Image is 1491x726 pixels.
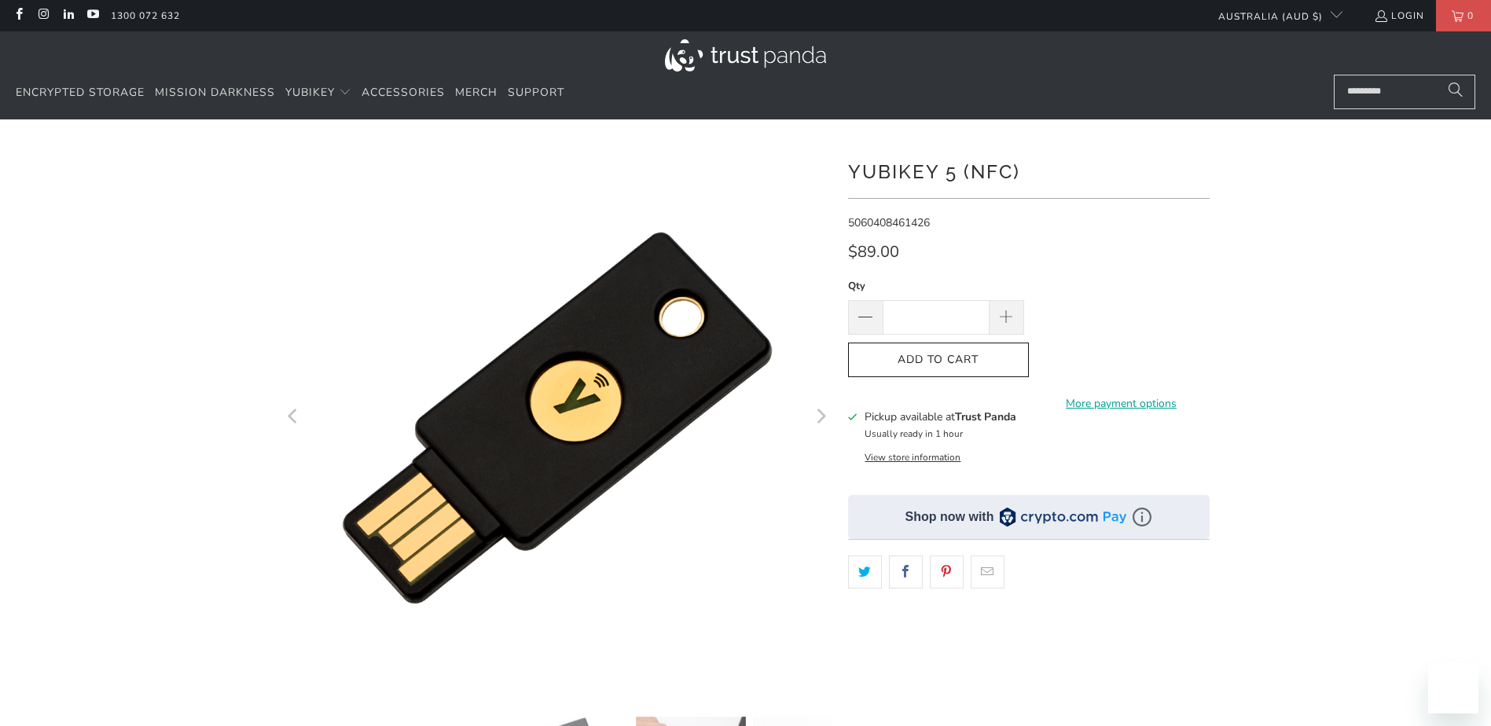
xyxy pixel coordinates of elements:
[16,75,564,112] nav: Translation missing: en.navigation.header.main_nav
[16,85,145,100] span: Encrypted Storage
[285,75,351,112] summary: YubiKey
[1436,75,1475,109] button: Search
[889,555,923,588] a: Share this on Facebook
[1334,75,1475,109] input: Search...
[155,85,275,100] span: Mission Darkness
[665,39,826,71] img: Trust Panda Australia
[36,9,50,22] a: Trust Panda Australia on Instagram
[848,215,930,230] span: 5060408461426
[865,354,1012,367] span: Add to Cart
[865,451,960,464] button: View store information
[848,155,1210,186] h1: YubiKey 5 (NFC)
[1428,663,1478,713] iframe: Button to launch messaging window
[865,409,1016,425] h3: Pickup available at
[455,85,498,100] span: Merch
[955,409,1016,424] b: Trust Panda
[285,85,335,100] span: YubiKey
[848,343,1029,378] button: Add to Cart
[848,277,1024,295] label: Qty
[808,143,833,693] button: Next
[508,75,564,112] a: Support
[86,9,99,22] a: Trust Panda Australia on YouTube
[282,143,832,693] a: YubiKey 5 (NFC) - Trust Panda
[508,85,564,100] span: Support
[455,75,498,112] a: Merch
[362,85,445,100] span: Accessories
[1374,7,1424,24] a: Login
[905,508,994,526] div: Shop now with
[111,7,180,24] a: 1300 072 632
[848,241,899,262] span: $89.00
[971,555,1004,588] a: Email this to a friend
[930,555,964,588] a: Share this on Pinterest
[281,143,307,693] button: Previous
[16,75,145,112] a: Encrypted Storage
[1034,395,1210,412] a: More payment options
[61,9,75,22] a: Trust Panda Australia on LinkedIn
[155,75,275,112] a: Mission Darkness
[362,75,445,112] a: Accessories
[12,9,25,22] a: Trust Panda Australia on Facebook
[865,427,963,440] small: Usually ready in 1 hour
[848,555,882,588] a: Share this on Twitter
